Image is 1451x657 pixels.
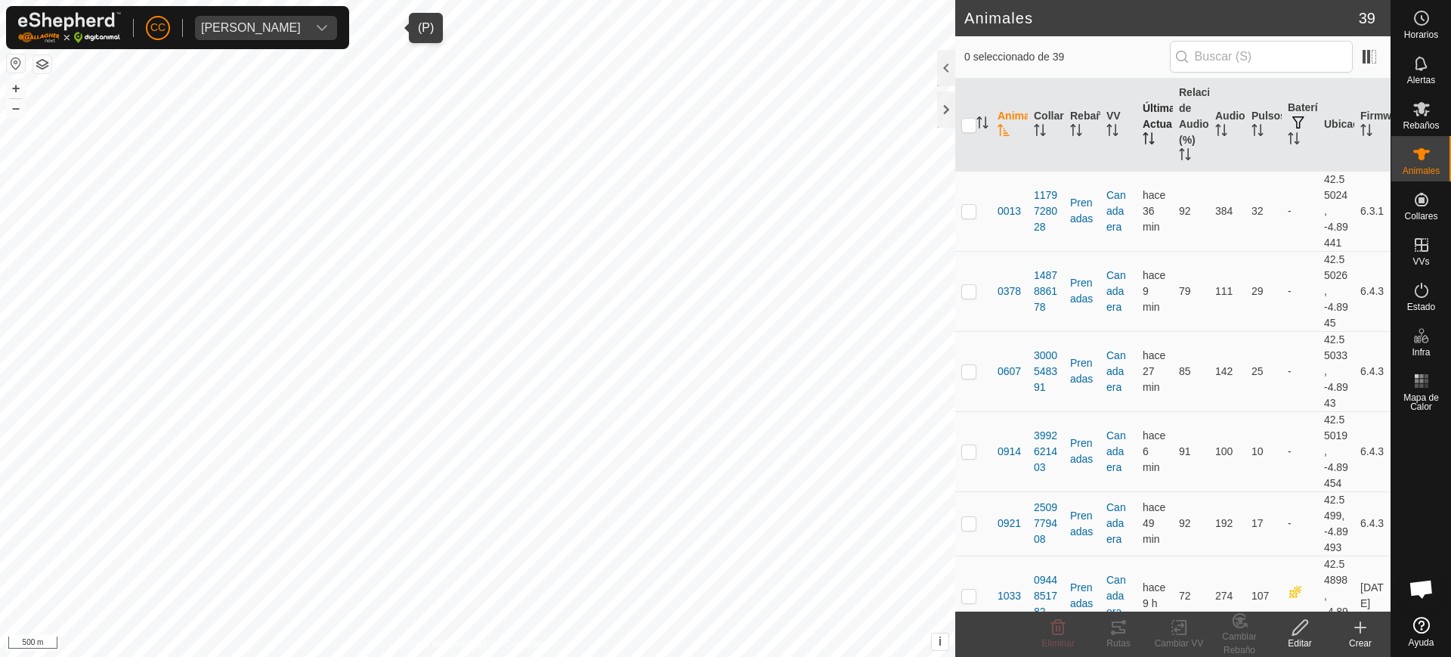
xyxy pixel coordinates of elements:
a: Política de Privacidad [400,637,487,651]
p-sorticon: Activar para ordenar [976,119,988,131]
td: 42.55024, -4.89441 [1318,171,1354,251]
td: - [1282,411,1318,491]
input: Buscar (S) [1170,41,1353,73]
td: 32 [1245,171,1282,251]
td: 107 [1245,556,1282,636]
div: Crear [1330,637,1391,650]
div: Editar [1270,637,1330,650]
a: Canada era [1106,349,1126,393]
th: Pulsos [1245,79,1282,172]
td: 384 [1209,171,1245,251]
th: VV [1100,79,1137,172]
span: 92 [1179,517,1191,529]
span: 0921 [998,516,1021,531]
p-sorticon: Activar para ordenar [1143,135,1155,147]
p-sorticon: Activar para ordenar [1179,150,1191,163]
span: Animales [1403,166,1440,175]
a: Contáctenos [505,637,555,651]
td: - [1282,171,1318,251]
td: 111 [1209,251,1245,331]
th: Audios [1209,79,1245,172]
span: 39 [1359,7,1375,29]
p-sorticon: Activar para ordenar [998,126,1010,138]
div: Chat abierto [1399,566,1444,612]
div: Prenadas [1070,580,1094,612]
span: Rebaños [1403,121,1439,130]
td: - [1282,491,1318,556]
th: Batería [1282,79,1318,172]
h2: Animales [964,9,1359,27]
th: Firmware [1354,79,1391,172]
a: Canada era [1106,429,1126,473]
div: Cambiar VV [1149,637,1209,650]
td: 42.55026, -4.8945 [1318,251,1354,331]
td: 17 [1245,491,1282,556]
button: i [932,634,948,650]
p-sorticon: Activar para ordenar [1070,126,1082,138]
span: 0378 [998,284,1021,299]
span: Ayuda [1409,638,1434,647]
span: Horarios [1404,30,1438,39]
td: [DATE] [1354,556,1391,636]
td: 274 [1209,556,1245,636]
th: Animal [992,79,1028,172]
a: Ayuda [1391,611,1451,653]
div: 3992621403 [1034,428,1058,476]
span: 92 [1179,205,1191,217]
td: 6.4.3 [1354,331,1391,411]
th: Ubicación [1318,79,1354,172]
div: [PERSON_NAME] [201,22,301,34]
span: 20 sept 2025, 12:00 [1143,429,1165,473]
span: 85 [1179,365,1191,377]
span: 0 seleccionado de 39 [964,49,1170,65]
div: Cambiar Rebaño [1209,630,1270,657]
td: 25 [1245,331,1282,411]
p-sorticon: Activar para ordenar [1288,135,1300,147]
span: 1033 [998,588,1021,604]
a: Canada era [1106,269,1126,313]
span: Collares [1404,212,1437,221]
button: Capas del Mapa [33,55,51,73]
span: ALBINO APARICIO MARTINEZ [195,16,307,40]
div: 2509779408 [1034,500,1058,547]
div: 1487886178 [1034,268,1058,315]
div: 1179728028 [1034,187,1058,235]
td: 10 [1245,411,1282,491]
span: Alertas [1407,76,1435,85]
div: 0944851782 [1034,572,1058,620]
p-sorticon: Activar para ordenar [1251,126,1264,138]
td: - [1282,251,1318,331]
button: + [7,79,25,98]
td: 42.55033, -4.8943 [1318,331,1354,411]
th: Relación de Audio (%) [1173,79,1209,172]
span: 91 [1179,445,1191,457]
td: 6.4.3 [1354,411,1391,491]
td: 6.4.3 [1354,251,1391,331]
span: i [939,635,942,648]
div: 3000548391 [1034,348,1058,395]
button: Restablecer Mapa [7,54,25,73]
span: 20 sept 2025, 11:57 [1143,269,1165,313]
p-sorticon: Activar para ordenar [1106,126,1118,138]
span: 20 sept 2025, 2:29 [1143,581,1165,609]
td: 6.4.3 [1354,491,1391,556]
span: 79 [1179,285,1191,297]
a: Canada era [1106,189,1126,233]
span: Infra [1412,348,1430,357]
span: 72 [1179,590,1191,602]
td: 142 [1209,331,1245,411]
span: 20 sept 2025, 11:30 [1143,189,1165,233]
img: Logo Gallagher [18,12,121,43]
td: 42.5499, -4.89493 [1318,491,1354,556]
td: 29 [1245,251,1282,331]
td: - [1282,331,1318,411]
td: 42.54898, -4.89401 [1318,556,1354,636]
a: Canada era [1106,574,1126,618]
div: Prenadas [1070,355,1094,387]
a: Canada era [1106,501,1126,545]
span: Eliminar [1041,638,1074,649]
div: dropdown trigger [307,16,337,40]
div: Prenadas [1070,195,1094,227]
span: 0607 [998,364,1021,380]
p-sorticon: Activar para ordenar [1360,126,1372,138]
